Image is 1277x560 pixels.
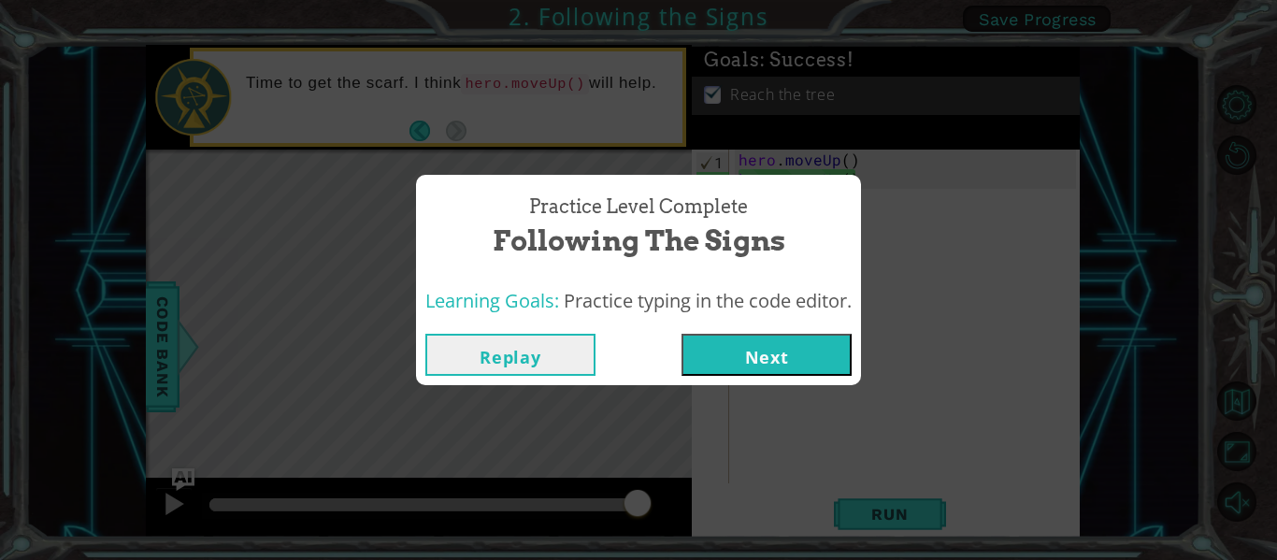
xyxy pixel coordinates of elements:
[529,194,748,221] span: Practice Level Complete
[564,288,852,313] span: Practice typing in the code editor.
[425,288,559,313] span: Learning Goals:
[493,221,785,261] span: Following the Signs
[425,334,595,376] button: Replay
[682,334,852,376] button: Next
